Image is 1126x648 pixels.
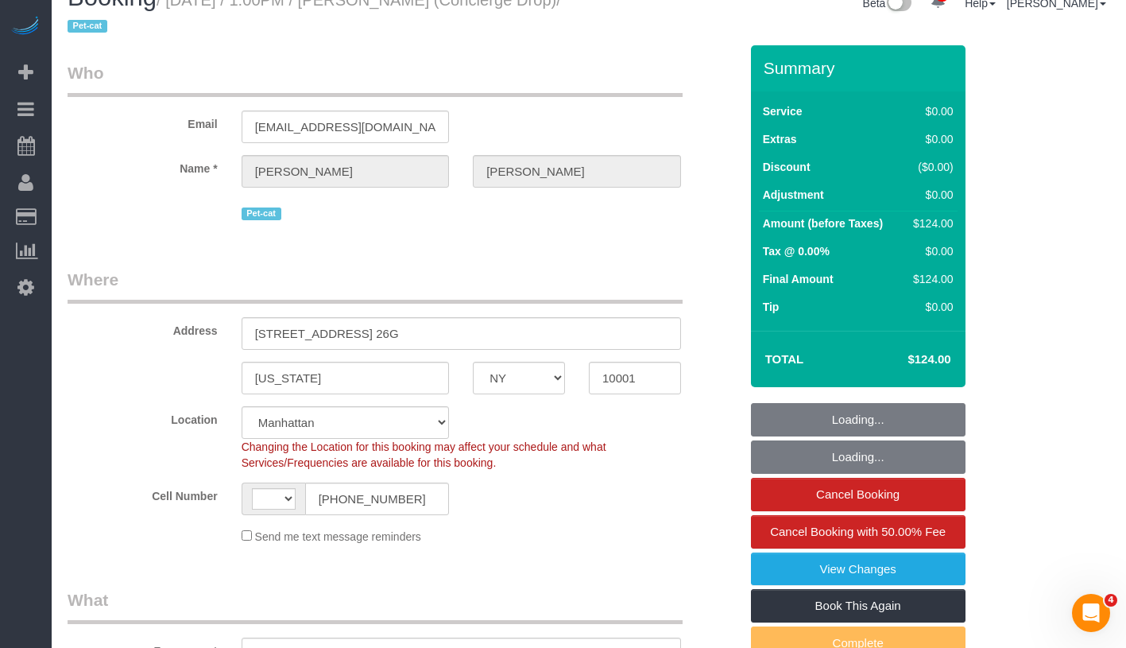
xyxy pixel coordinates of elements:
a: Cancel Booking [751,478,965,511]
label: Discount [763,159,811,175]
label: Extras [763,131,797,147]
iframe: Intercom live chat [1072,594,1110,632]
label: Amount (before Taxes) [763,215,883,231]
h3: Summary [764,59,958,77]
label: Tip [763,299,780,315]
div: $124.00 [907,271,953,287]
label: Address [56,317,230,339]
input: City [242,362,450,394]
input: Last Name [473,155,681,188]
img: Automaid Logo [10,16,41,38]
input: Email [242,111,450,143]
label: Name * [56,155,230,177]
div: $0.00 [907,103,953,119]
span: 4 [1105,594,1117,607]
div: $0.00 [907,299,953,315]
div: ($0.00) [907,159,953,175]
label: Adjustment [763,187,824,203]
span: Send me text message reminders [255,530,421,543]
span: Pet-cat [68,20,107,33]
legend: Who [68,61,683,97]
legend: What [68,588,683,624]
label: Email [56,111,230,132]
label: Cell Number [56,483,230,504]
div: $0.00 [907,131,953,147]
label: Tax @ 0.00% [763,243,830,259]
span: Cancel Booking with 50.00% Fee [770,525,946,538]
input: Zip Code [589,362,681,394]
input: First Name [242,155,450,188]
a: Book This Again [751,589,965,623]
div: $0.00 [907,187,953,203]
label: Service [763,103,803,119]
label: Final Amount [763,271,834,287]
strong: Total [765,352,804,366]
legend: Where [68,268,683,304]
div: $0.00 [907,243,953,259]
label: Location [56,406,230,428]
input: Cell Number [305,483,450,515]
a: View Changes [751,553,965,586]
span: Changing the Location for this booking may affect your schedule and what Services/Frequencies are... [242,440,606,469]
span: Pet-cat [242,208,281,220]
div: $124.00 [907,215,953,231]
h4: $124.00 [860,353,950,367]
a: Cancel Booking with 50.00% Fee [751,515,965,549]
